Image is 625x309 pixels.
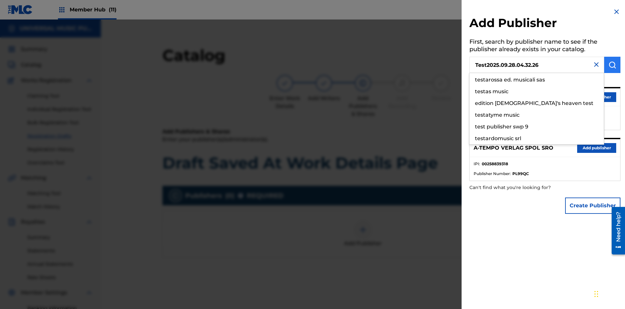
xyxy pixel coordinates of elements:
[475,112,520,118] span: testatyme music
[469,181,583,194] p: Can't find what you're looking for?
[474,161,480,167] span: IPI :
[475,77,545,83] span: testarossa ed. musicali sas
[474,171,511,177] span: Publisher Number :
[469,16,620,32] h2: Add Publisher
[512,171,529,177] strong: PL99QC
[475,100,593,106] span: edition [DEMOGRAPHIC_DATA]'s heaven test
[8,5,33,14] img: MLC Logo
[109,7,117,13] span: (11)
[469,57,604,73] input: Search publisher's name
[608,61,616,69] img: Search Works
[592,278,625,309] iframe: Chat Widget
[475,124,528,130] span: test publisher swp 9
[565,198,620,214] button: Create Publisher
[594,284,598,304] div: Drag
[475,88,508,95] span: testas music
[577,143,616,153] button: Add publisher
[592,61,600,68] img: close
[474,144,553,152] p: A-TEMPO VERLAG SPOL SRO
[469,36,620,57] h5: First, search by publisher name to see if the publisher already exists in your catalog.
[475,135,521,141] span: testardomusic srl
[70,6,117,13] span: Member Hub
[607,204,625,258] iframe: Resource Center
[482,161,508,167] strong: 00258839318
[58,6,66,14] img: Top Rightsholders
